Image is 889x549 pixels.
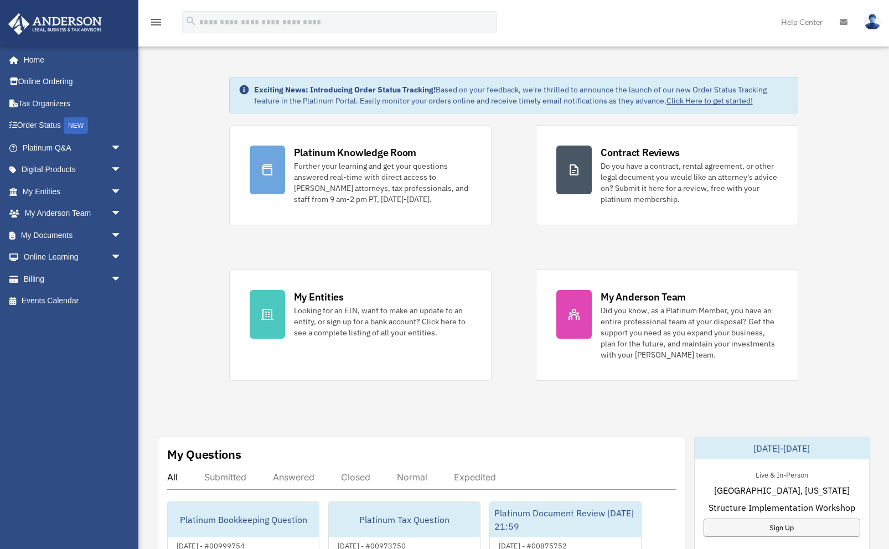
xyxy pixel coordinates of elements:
div: Answered [273,472,314,483]
span: arrow_drop_down [111,137,133,159]
a: My Entities Looking for an EIN, want to make an update to an entity, or sign up for a bank accoun... [229,270,492,381]
div: Submitted [204,472,246,483]
a: My Anderson Team Did you know, as a Platinum Member, you have an entire professional team at your... [536,270,798,381]
div: My Questions [167,446,241,463]
div: My Anderson Team [601,290,686,304]
span: arrow_drop_down [111,268,133,291]
a: menu [149,19,163,29]
span: arrow_drop_down [111,224,133,247]
a: Platinum Knowledge Room Further your learning and get your questions answered real-time with dire... [229,125,492,225]
div: Expedited [454,472,496,483]
div: Closed [341,472,370,483]
div: Looking for an EIN, want to make an update to an entity, or sign up for a bank account? Click her... [294,305,471,338]
a: My Anderson Teamarrow_drop_down [8,203,138,225]
div: Platinum Tax Question [329,502,480,537]
a: Online Ordering [8,71,138,93]
div: Do you have a contract, rental agreement, or other legal document you would like an attorney's ad... [601,160,778,205]
a: My Entitiesarrow_drop_down [8,180,138,203]
span: arrow_drop_down [111,180,133,203]
i: menu [149,15,163,29]
div: NEW [64,117,88,134]
div: Live & In-Person [747,468,817,480]
div: Did you know, as a Platinum Member, you have an entire professional team at your disposal? Get th... [601,305,778,360]
a: Contract Reviews Do you have a contract, rental agreement, or other legal document you would like... [536,125,798,225]
div: Platinum Knowledge Room [294,146,417,159]
div: [DATE]-[DATE] [695,437,870,459]
a: Click Here to get started! [666,96,753,106]
a: Order StatusNEW [8,115,138,137]
div: Platinum Bookkeeping Question [168,502,319,537]
a: Platinum Q&Aarrow_drop_down [8,137,138,159]
a: Billingarrow_drop_down [8,268,138,290]
div: Contract Reviews [601,146,680,159]
span: arrow_drop_down [111,203,133,225]
a: Home [8,49,133,71]
span: arrow_drop_down [111,159,133,182]
div: Further your learning and get your questions answered real-time with direct access to [PERSON_NAM... [294,160,471,205]
div: Normal [397,472,427,483]
img: Anderson Advisors Platinum Portal [5,13,105,35]
span: Structure Implementation Workshop [709,501,855,514]
a: Sign Up [704,519,861,537]
span: arrow_drop_down [111,246,133,269]
strong: Exciting News: Introducing Order Status Tracking! [254,85,436,95]
img: User Pic [864,14,881,30]
a: My Documentsarrow_drop_down [8,224,138,246]
div: Based on your feedback, we're thrilled to announce the launch of our new Order Status Tracking fe... [254,84,789,106]
div: Platinum Document Review [DATE] 21:59 [490,502,641,537]
a: Events Calendar [8,290,138,312]
a: Digital Productsarrow_drop_down [8,159,138,181]
div: My Entities [294,290,344,304]
div: All [167,472,178,483]
span: [GEOGRAPHIC_DATA], [US_STATE] [714,484,850,497]
a: Online Learningarrow_drop_down [8,246,138,268]
a: Tax Organizers [8,92,138,115]
i: search [185,15,197,27]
